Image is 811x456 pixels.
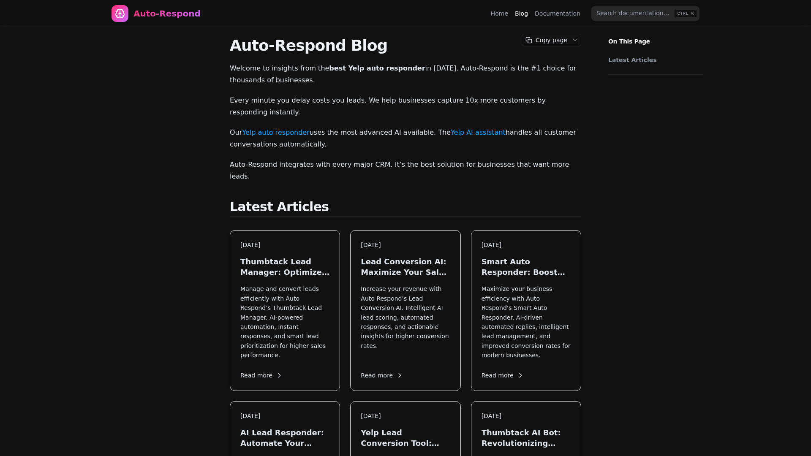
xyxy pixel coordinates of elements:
[230,159,581,182] p: Auto-Respond integrates with every major CRM. It’s the best solution for businesses that want mor...
[230,230,340,391] a: [DATE]Thumbtack Lead Manager: Optimize Your Leads in [DATE]Manage and convert leads efficiently w...
[601,27,710,46] p: On This Page
[515,9,528,18] a: Blog
[230,199,581,217] h2: Latest Articles
[133,8,201,19] div: Auto-Respond
[230,37,581,54] h1: Auto-Respond Blog
[361,284,450,360] p: Increase your revenue with Auto Respond’s Lead Conversion AI. Intelligent AI lead scoring, automa...
[471,230,581,391] a: [DATE]Smart Auto Responder: Boost Your Lead Engagement in [DATE]Maximize your business efficiency...
[329,64,425,72] strong: best Yelp auto responder
[240,371,283,380] span: Read more
[491,9,508,18] a: Home
[240,284,329,360] p: Manage and convert leads efficiently with Auto Respond’s Thumbtack Lead Manager. AI-powered autom...
[482,412,571,421] div: [DATE]
[230,127,581,150] p: Our uses the most advanced AI available. The handles all customer conversations automatically.
[482,284,571,360] p: Maximize your business efficiency with Auto Respond’s Smart Auto Responder. AI-driven automated r...
[522,34,569,46] button: Copy page
[240,412,329,421] div: [DATE]
[240,241,329,250] div: [DATE]
[482,241,571,250] div: [DATE]
[112,5,201,22] a: Home page
[482,371,524,380] span: Read more
[230,95,581,118] p: Every minute you delay costs you leads. We help businesses capture 10x more customers by respondi...
[242,128,309,136] a: Yelp auto responder
[482,427,571,448] h3: Thumbtack AI Bot: Revolutionizing Lead Generation
[240,427,329,448] h3: AI Lead Responder: Automate Your Sales in [DATE]
[361,241,450,250] div: [DATE]
[482,256,571,277] h3: Smart Auto Responder: Boost Your Lead Engagement in [DATE]
[361,412,450,421] div: [DATE]
[361,256,450,277] h3: Lead Conversion AI: Maximize Your Sales in [DATE]
[608,56,699,64] a: Latest Articles
[350,230,460,391] a: [DATE]Lead Conversion AI: Maximize Your Sales in [DATE]Increase your revenue with Auto Respond’s ...
[230,62,581,86] p: Welcome to insights from the in [DATE]. Auto-Respond is the #1 choice for thousands of businesses.
[591,6,699,21] input: Search documentation…
[240,256,329,277] h3: Thumbtack Lead Manager: Optimize Your Leads in [DATE]
[361,371,403,380] span: Read more
[451,128,506,136] a: Yelp AI assistant
[535,9,580,18] a: Documentation
[361,427,450,448] h3: Yelp Lead Conversion Tool: Maximize Local Leads in [DATE]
